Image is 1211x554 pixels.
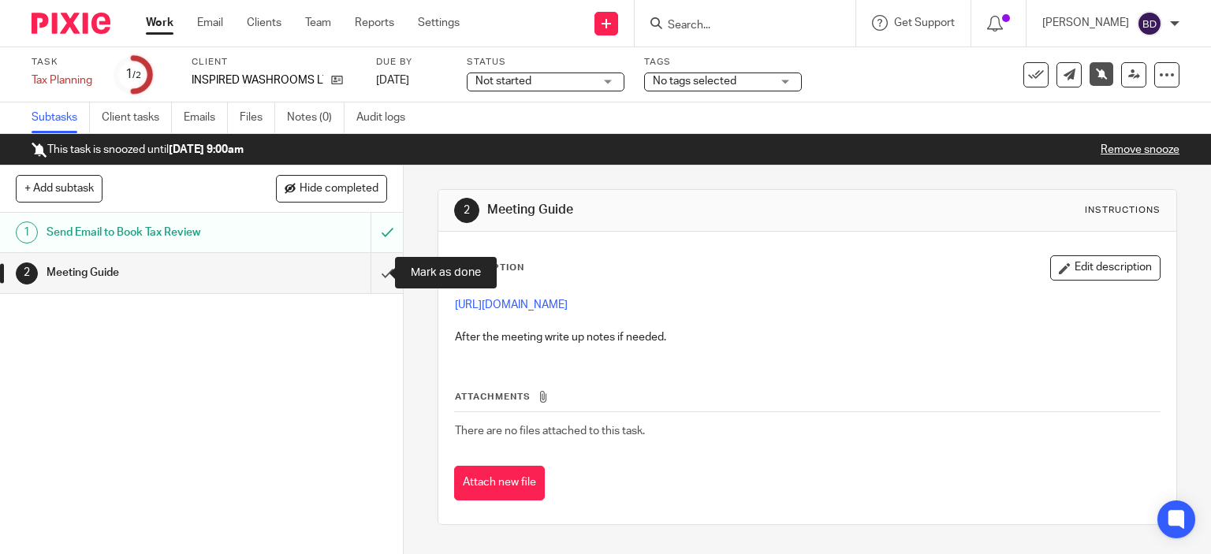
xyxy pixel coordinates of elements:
[644,56,802,69] label: Tags
[454,198,479,223] div: 2
[305,15,331,31] a: Team
[1101,144,1179,155] a: Remove snooze
[132,71,141,80] small: /2
[455,392,531,401] span: Attachments
[1050,255,1161,281] button: Edit description
[102,102,172,133] a: Client tasks
[16,175,102,202] button: + Add subtask
[454,262,524,274] p: Description
[32,56,95,69] label: Task
[1085,204,1161,217] div: Instructions
[467,56,624,69] label: Status
[32,73,95,88] div: Tax Planning
[276,175,387,202] button: Hide completed
[894,17,955,28] span: Get Support
[455,329,1161,345] p: After the meeting write up notes if needed.
[146,15,173,31] a: Work
[454,466,545,501] button: Attach new file
[300,183,378,195] span: Hide completed
[455,299,568,310] a: [URL][DOMAIN_NAME]
[376,75,409,86] span: [DATE]
[653,76,736,87] span: No tags selected
[32,13,110,34] img: Pixie
[240,102,275,133] a: Files
[247,15,281,31] a: Clients
[455,426,645,437] span: There are no files attached to this task.
[32,142,244,158] p: This task is snoozed until
[192,56,356,69] label: Client
[47,221,252,244] h1: Send Email to Book Tax Review
[487,202,840,218] h1: Meeting Guide
[355,15,394,31] a: Reports
[16,221,38,244] div: 1
[47,261,252,284] h1: Meeting Guide
[418,15,460,31] a: Settings
[1042,15,1129,31] p: [PERSON_NAME]
[169,144,244,155] b: [DATE] 9:00am
[1137,11,1162,36] img: svg%3E
[376,56,447,69] label: Due by
[356,102,417,133] a: Audit logs
[475,76,531,87] span: Not started
[197,15,223,31] a: Email
[125,65,141,84] div: 1
[192,73,323,88] p: INSPIRED WASHROOMS LTD
[287,102,345,133] a: Notes (0)
[666,19,808,33] input: Search
[184,102,228,133] a: Emails
[16,262,38,284] div: 2
[32,102,90,133] a: Subtasks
